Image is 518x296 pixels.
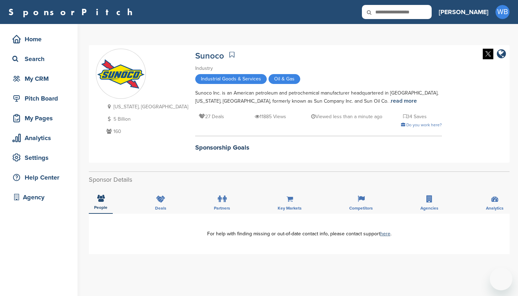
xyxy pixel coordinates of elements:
[7,189,70,205] a: Agency
[278,206,302,210] span: Key Markets
[7,90,70,107] a: Pitch Board
[7,51,70,67] a: Search
[490,268,512,290] iframe: Button to launch messaging window
[11,53,70,65] div: Search
[439,7,488,17] h3: [PERSON_NAME]
[391,97,417,104] a: read more
[214,206,230,210] span: Partners
[199,112,224,121] p: 27 Deals
[195,51,224,61] a: Sunoco
[94,205,107,210] span: People
[195,143,442,152] h2: Sponsorship Goals
[255,112,286,121] p: 11885 Views
[195,74,267,84] span: Industrial Goods & Services
[495,5,510,19] span: WB
[89,175,510,185] h2: Sponsor Details
[311,112,382,121] p: Viewed less than a minute ago
[7,71,70,87] a: My CRM
[11,72,70,85] div: My CRM
[406,122,442,127] span: Do you work here?
[105,115,188,123] p: 5 Billion
[403,112,427,121] p: 34 Saves
[8,7,137,17] a: SponsorPitch
[483,49,493,59] img: Twitter white
[195,89,442,105] div: Sunoco Inc. is an American petroleum and petrochemical manufacturer headquartered in [GEOGRAPHIC_...
[7,130,70,146] a: Analytics
[11,191,70,204] div: Agency
[7,150,70,166] a: Settings
[420,206,438,210] span: Agencies
[99,231,499,236] div: For help with finding missing or out-of-date contact info, please contact support .
[11,112,70,125] div: My Pages
[486,206,504,210] span: Analytics
[11,151,70,164] div: Settings
[7,169,70,186] a: Help Center
[105,102,188,111] p: [US_STATE], [GEOGRAPHIC_DATA]
[439,4,488,20] a: [PERSON_NAME]
[195,65,442,72] div: Industry
[96,58,146,90] img: Sponsorpitch & Sunoco
[11,33,70,46] div: Home
[11,92,70,105] div: Pitch Board
[105,127,188,136] p: 160
[349,206,373,210] span: Competitors
[155,206,166,210] span: Deals
[7,31,70,47] a: Home
[269,74,300,84] span: Oil & Gas
[401,122,442,127] a: Do you work here?
[11,132,70,144] div: Analytics
[497,49,506,60] a: company link
[380,231,390,237] a: here
[11,171,70,184] div: Help Center
[7,110,70,126] a: My Pages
